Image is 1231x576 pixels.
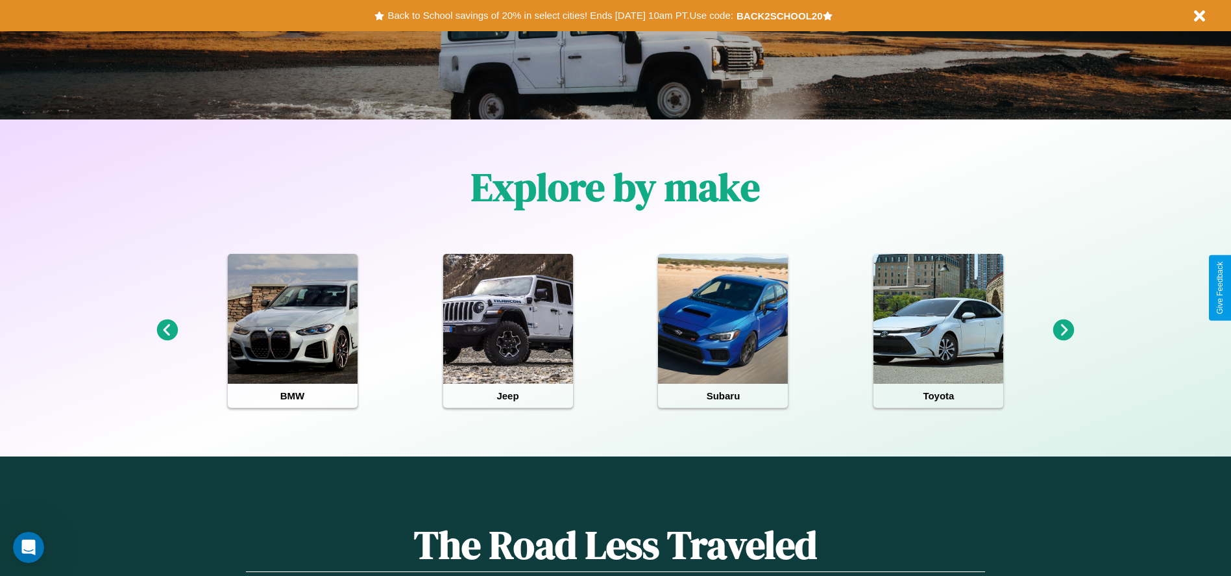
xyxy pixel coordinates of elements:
[873,384,1003,408] h4: Toyota
[384,6,736,25] button: Back to School savings of 20% in select cities! Ends [DATE] 10am PT.Use code:
[228,384,358,408] h4: BMW
[443,384,573,408] h4: Jeep
[13,532,44,563] iframe: Intercom live chat
[471,160,760,214] h1: Explore by make
[246,518,984,572] h1: The Road Less Traveled
[658,384,788,408] h4: Subaru
[737,10,823,21] b: BACK2SCHOOL20
[1215,262,1225,314] div: Give Feedback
